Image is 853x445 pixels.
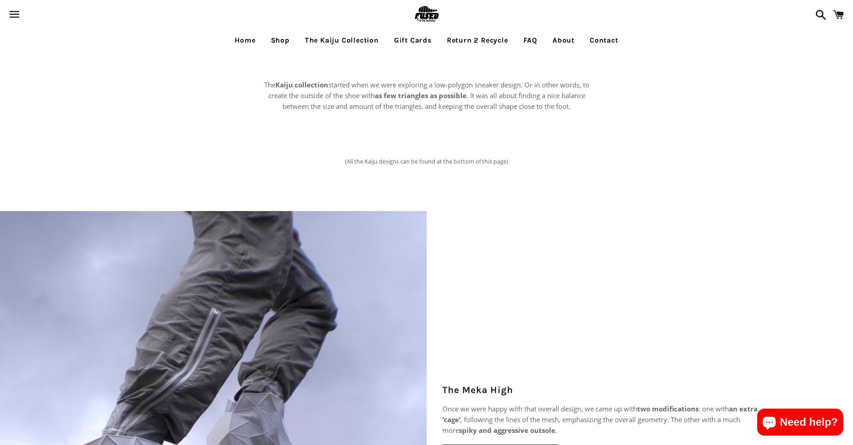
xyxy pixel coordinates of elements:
[375,91,467,100] strong: as few triangles as possible
[298,29,386,52] a: The Kaiju Collection
[583,29,625,52] a: Contact
[275,80,328,89] strong: Kaiju collection
[440,29,515,52] a: Return 2 Recycle
[637,404,699,413] strong: two modifications
[459,426,555,435] strong: spiky and aggressive outsole
[264,29,296,52] a: Shop
[442,384,760,397] h2: The Meka High
[318,147,535,175] p: (All the Kaiju designs can be found at the bottom of this page)
[261,79,592,112] p: The started when we were exploring a low-polygon sneaker design. Or in other words, to create the...
[546,29,581,52] a: About
[754,409,846,438] inbox-online-store-chat: Shopify online store chat
[387,29,438,52] a: Gift Cards
[517,29,544,52] a: FAQ
[228,29,262,52] a: Home
[442,404,758,424] strong: an extra ‘cage’
[442,403,760,436] p: Once we were happy with that overall design, we came up with : one with , following the lines of ...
